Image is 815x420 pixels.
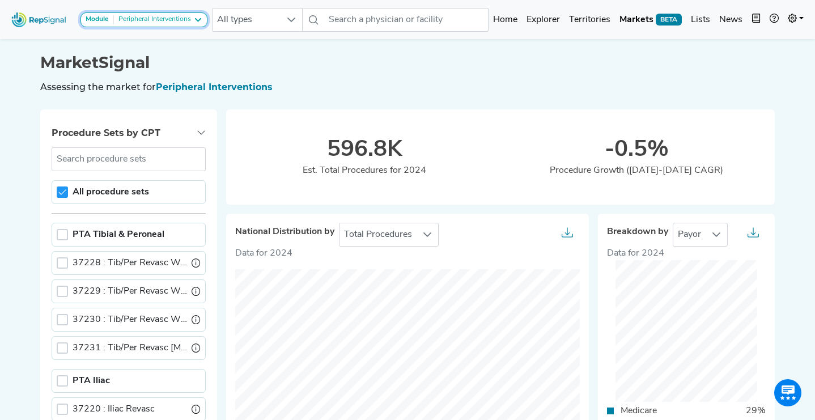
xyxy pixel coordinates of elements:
label: Tib/Per Revasc W/Tla [73,256,187,270]
button: Intel Book [747,9,765,31]
span: BETA [656,14,682,25]
span: Total Procedures [339,223,417,246]
div: 596.8K [228,137,500,164]
a: MarketsBETA [615,9,686,31]
a: Territories [564,9,615,31]
h1: MarketSignal [40,53,775,73]
label: Tib/Per Revasc W/Ather [73,285,187,298]
span: Est. Total Procedures for 2024 [303,166,426,175]
strong: Module [86,16,109,23]
div: Medicare [614,404,664,418]
span: Procedure Growth ([DATE]-[DATE] CAGR) [550,166,723,175]
button: Export as... [555,223,580,246]
div: Peripheral Interventions [114,15,191,24]
label: Tib/Per Revasc W/Stent [73,313,187,326]
label: Tib/Per Revasc Stent & Ather [73,341,187,355]
input: Search a physician or facility [324,8,489,32]
a: News [715,9,747,31]
div: Data for 2024 [607,247,766,260]
span: All types [213,9,281,31]
a: Explorer [522,9,564,31]
p: Data for 2024 [235,247,580,260]
label: Iliac Revasc [73,402,155,416]
button: Procedure Sets by CPT [40,118,217,147]
label: PTA Iliac [73,374,110,388]
button: Export as... [741,223,766,246]
label: All procedure sets [73,185,149,199]
div: -0.5% [500,137,772,164]
label: PTA Tibial & Peroneal [73,228,164,241]
span: Payor [673,223,706,246]
button: ModulePeripheral Interventions [80,12,207,27]
h6: Assessing the market for [40,82,775,92]
span: Procedure Sets by CPT [52,128,160,138]
span: Peripheral Interventions [156,82,272,92]
input: Search procedure sets [52,147,206,171]
a: Lists [686,9,715,31]
div: 29% [739,404,772,418]
span: National Distribution by [235,227,334,237]
span: Breakdown by [607,227,668,237]
a: Home [489,9,522,31]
